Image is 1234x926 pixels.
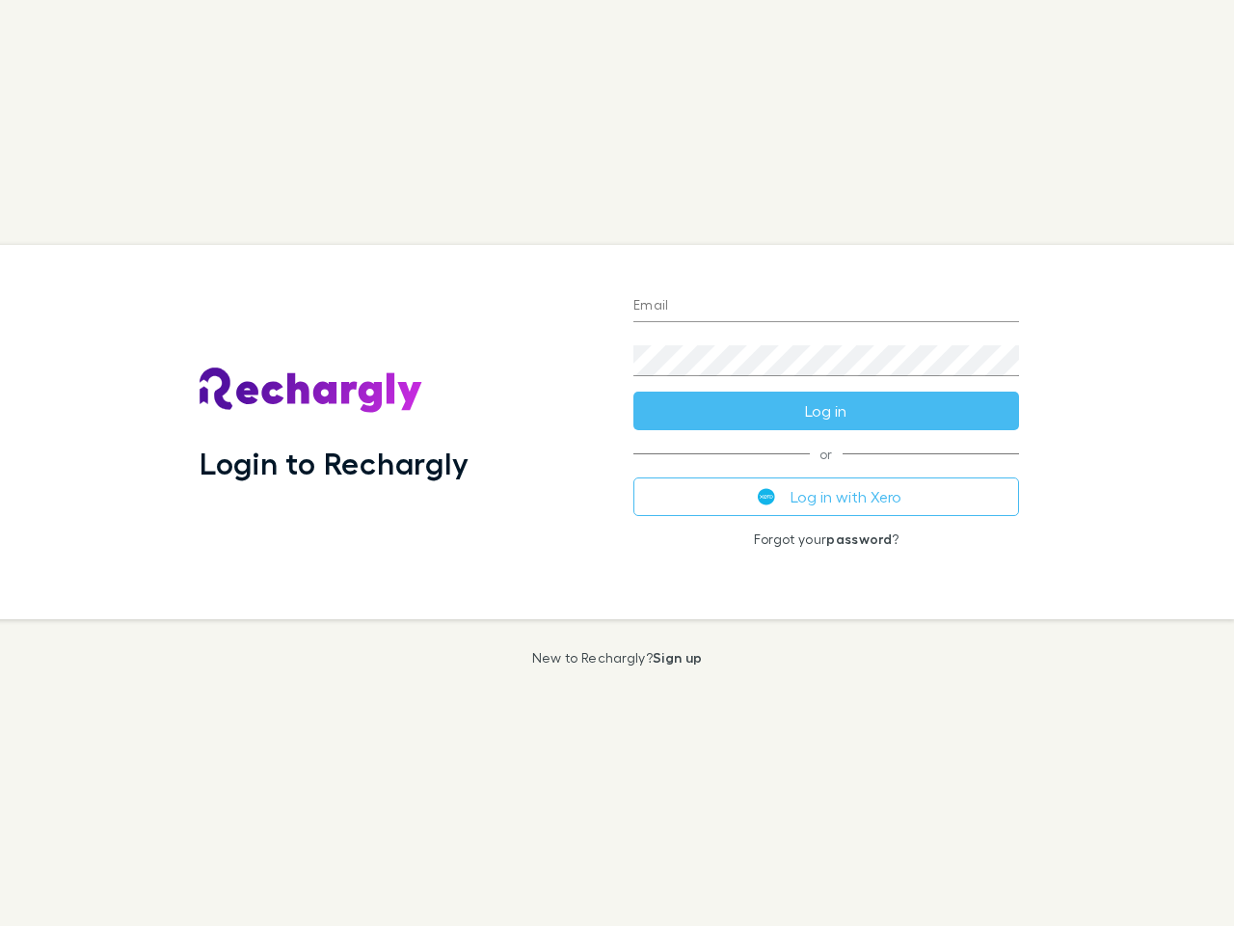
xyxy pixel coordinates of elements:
a: password [826,531,892,547]
p: Forgot your ? [633,531,1019,547]
h1: Login to Rechargly [200,445,469,481]
span: or [633,453,1019,454]
p: New to Rechargly? [532,650,703,666]
button: Log in [633,392,1019,430]
button: Log in with Xero [633,477,1019,516]
img: Xero's logo [758,488,775,505]
img: Rechargly's Logo [200,368,423,414]
a: Sign up [653,649,702,666]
